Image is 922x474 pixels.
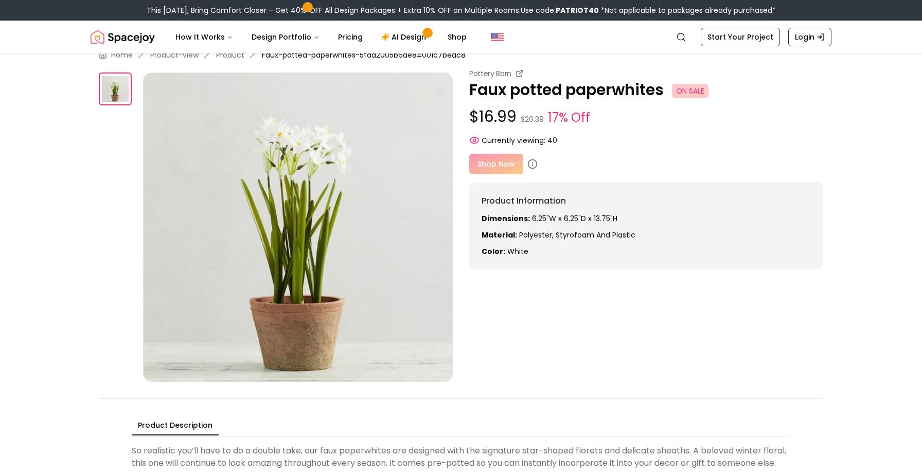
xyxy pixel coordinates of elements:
[599,5,776,15] span: *Not applicable to packages already purchased*
[91,21,831,53] nav: Global
[91,27,155,47] a: Spacejoy
[99,72,132,105] img: https://storage.googleapis.com/spacejoy-main/assets/5fad2005b6de84001c7bedc8/product_0_e9800k9nbdah
[439,27,475,47] a: Shop
[469,68,511,79] small: Pottery Barn
[216,50,244,60] a: Product
[167,27,475,47] nav: Main
[519,230,635,240] span: polyester, styrofoam and plastic
[521,114,544,124] small: $20.39
[491,31,504,43] img: United States
[91,27,155,47] img: Spacejoy Logo
[547,135,557,145] span: 40
[243,27,328,47] button: Design Portfolio
[482,213,811,224] p: 6.25"W x 6.25"D x 13.75"H
[521,5,599,15] span: Use code:
[99,50,823,60] nav: breadcrumb
[469,81,823,99] p: Faux potted paperwhites
[482,135,545,145] span: Currently viewing:
[147,5,776,15] div: This [DATE], Bring Comfort Closer – Get 40% OFF All Design Packages + Extra 10% OFF on Multiple R...
[132,441,790,473] div: So realistic you’ll have to do a double take, our faux paperwhites are designed with the signatur...
[482,195,811,207] h6: Product Information
[167,27,241,47] button: How It Works
[548,108,590,127] small: 17% Off
[143,72,453,382] img: https://storage.googleapis.com/spacejoy-main/assets/5fad2005b6de84001c7bedc8/product_0_e9800k9nbdah
[132,416,219,435] button: Product Description
[482,230,517,240] strong: Material:
[701,28,780,46] a: Start Your Project
[330,27,371,47] a: Pricing
[262,50,466,60] span: Faux-potted-paperwhites-5fad2005b6de84001c7bedc8
[482,213,530,224] strong: Dimensions:
[482,246,505,257] strong: Color:
[672,84,708,98] span: ON SALE
[150,50,199,60] a: Product-view
[788,28,831,46] a: Login
[373,27,437,47] a: AI Design
[556,5,599,15] b: PATRIOT40
[507,246,528,257] span: white
[469,107,823,127] p: $16.99
[111,50,133,60] a: Home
